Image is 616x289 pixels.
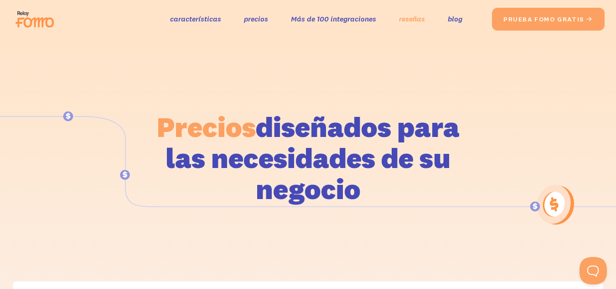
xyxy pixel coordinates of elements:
a: Más de 100 integraciones [291,12,376,26]
font:  [586,16,593,22]
iframe: Toggle Customer Support [580,257,607,284]
font: reseñas [399,14,425,23]
a: características [170,12,221,26]
a: blog [448,12,462,26]
font: características [170,14,221,23]
a: reseñas [399,12,425,26]
font: diseñados para las necesidades de su negocio [166,109,460,206]
font: Más de 100 integraciones [291,14,376,23]
font: precios [244,14,268,23]
font: Precios [157,109,256,144]
a: precios [244,12,268,26]
a: Prueba FOMO gratis [492,8,604,31]
font: blog [448,14,462,23]
font: Prueba FOMO gratis [503,15,584,23]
